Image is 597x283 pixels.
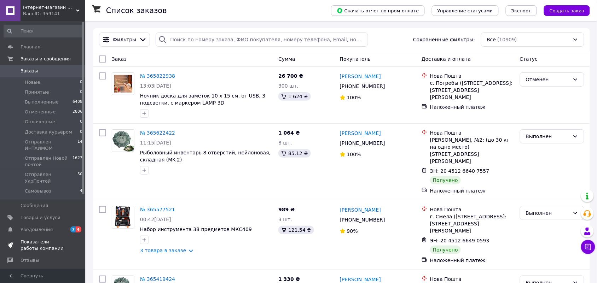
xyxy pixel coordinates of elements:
span: 1627 [73,155,82,168]
div: Отменен [526,76,570,83]
img: Фото товару [112,75,134,93]
div: Нова Пошта [430,206,514,213]
span: Ночник доска для заметок 10 х 15 см, от USB, 3 подсветки, с маркером LAMP 3D [140,93,265,106]
span: [PHONE_NUMBER] [340,140,385,146]
span: 3 шт. [278,217,292,222]
span: Принятые [25,89,49,95]
div: Ваш ID: 359141 [23,11,85,17]
span: Сумма [278,56,295,62]
button: Скачать отчет по пром-оплате [331,5,425,16]
span: 100% [347,95,361,100]
span: 0 [80,89,82,95]
h1: Список заказов [106,6,167,15]
a: № 365419424 [140,276,175,282]
a: № 365622422 [140,130,175,136]
div: [PERSON_NAME], №2: (до 30 кг на одно место) [STREET_ADDRESS][PERSON_NAME] [430,136,514,165]
span: Управление статусами [437,8,493,13]
span: 989 ₴ [278,207,295,212]
span: Экспорт [511,8,531,13]
a: № 365577521 [140,207,175,212]
span: 0 [80,79,82,86]
div: Выполнен [526,132,570,140]
span: Доставка и оплата [422,56,471,62]
span: ЭН: 20 4512 6640 7557 [430,168,489,174]
div: Наложенный платеж [430,257,514,264]
span: 1 064 ₴ [278,130,300,136]
span: Оплаченные [25,119,55,125]
div: Наложенный платеж [430,104,514,111]
span: Заказы и сообщения [21,56,71,62]
span: Все [487,36,496,43]
span: Отправлен ИНТАЙМОМ [25,139,77,152]
span: 7 [70,226,76,232]
div: Нова Пошта [430,129,514,136]
a: Набор инструмента 38 предметов МКС409 [140,226,252,232]
a: № 365822938 [140,73,175,79]
span: Покупатель [340,56,371,62]
div: Нова Пошта [430,72,514,79]
span: 4 [76,226,81,232]
span: 50 [77,171,82,184]
a: 3 товара в заказе [140,248,186,253]
a: Рыболовный инвентарь 8 отверстий, нейлоновая, складная (MK-2) [140,150,271,163]
span: Сохраненные фильтры: [413,36,475,43]
span: ЭН: 20 4512 6649 0593 [430,238,489,243]
a: [PERSON_NAME] [340,206,381,213]
span: Доставка курьером [25,129,72,135]
a: Фото товару [112,129,134,152]
span: Самовывоз [25,188,51,194]
div: 85.12 ₴ [278,149,311,158]
span: Отзывы [21,257,39,264]
span: Заказ [112,56,127,62]
span: Главная [21,44,40,50]
span: Новые [25,79,40,86]
a: [PERSON_NAME] [340,73,381,80]
span: 8 шт. [278,140,292,146]
span: 6408 [73,99,82,105]
div: Наложенный платеж [430,187,514,194]
span: Выполненные [25,99,59,105]
button: Управление статусами [432,5,499,16]
span: 100% [347,152,361,157]
span: 1 330 ₴ [278,276,300,282]
a: [PERSON_NAME] [340,130,381,137]
img: Фото товару [115,206,131,228]
button: Экспорт [506,5,537,16]
span: [PHONE_NUMBER] [340,217,385,223]
span: 00:42[DATE] [140,217,171,222]
span: 13:03[DATE] [140,83,171,89]
div: 121.54 ₴ [278,226,314,234]
input: Поиск по номеру заказа, ФИО покупателя, номеру телефона, Email, номеру накладной [156,33,368,47]
span: Товары и услуги [21,214,60,221]
span: 2806 [73,109,82,115]
div: с. Погребы ([STREET_ADDRESS]: [STREET_ADDRESS][PERSON_NAME] [430,79,514,101]
span: Показатели работы компании [21,239,65,252]
button: Создать заказ [544,5,590,16]
span: (10909) [497,37,517,42]
span: Скачать отчет по пром-оплате [337,7,419,14]
span: 4 [80,188,82,194]
span: 90% [347,228,358,234]
span: 300 шт. [278,83,298,89]
button: Чат с покупателем [581,240,595,254]
span: Отправлен УкрПочтой [25,171,77,184]
span: Інтернет-магазин mj-line [23,4,76,11]
img: Фото товару [112,130,134,152]
a: [PERSON_NAME] [340,276,381,283]
span: Фильтры [113,36,136,43]
span: 26 700 ₴ [278,73,303,79]
span: Создать заказ [550,8,584,13]
div: Нова Пошта [430,276,514,283]
span: 0 [80,119,82,125]
span: 14 [77,139,82,152]
div: Выполнен [526,209,570,217]
input: Поиск [4,25,83,37]
div: г. Смела ([STREET_ADDRESS]: [STREET_ADDRESS][PERSON_NAME] [430,213,514,234]
div: 1 624 ₴ [278,92,311,101]
span: Сообщения [21,202,48,209]
span: Отмененные [25,109,56,115]
a: Создать заказ [537,7,590,13]
span: Уведомления [21,226,53,233]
